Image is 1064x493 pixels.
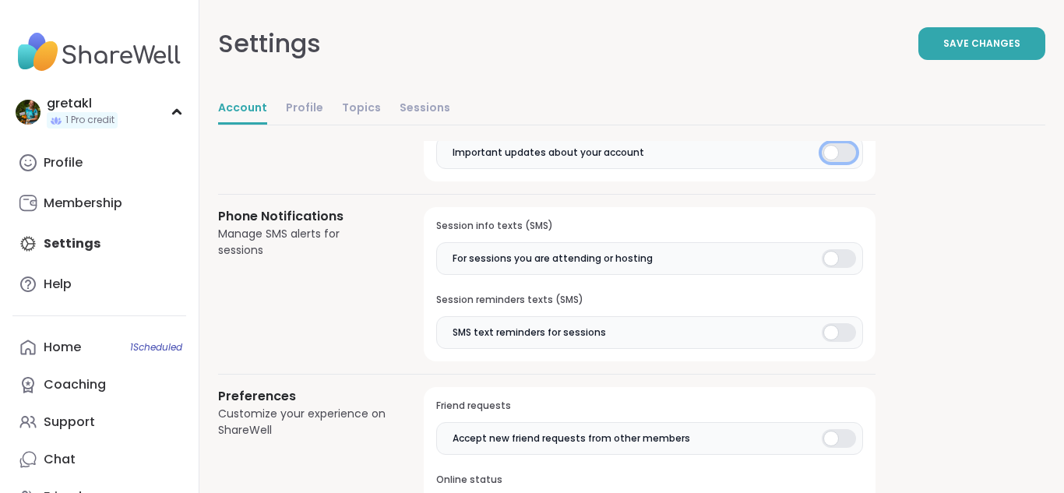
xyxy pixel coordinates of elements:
h3: Phone Notifications [218,207,386,226]
span: Save Changes [943,37,1020,51]
span: Accept new friend requests from other members [453,431,690,445]
img: gretakl [16,100,41,125]
div: Help [44,276,72,293]
div: Profile [44,154,83,171]
h3: Friend requests [436,400,863,413]
div: Support [44,414,95,431]
span: SMS text reminders for sessions [453,326,606,340]
a: Help [12,266,186,303]
div: Coaching [44,376,106,393]
span: 1 Scheduled [130,341,182,354]
h3: Preferences [218,387,386,406]
div: Customize your experience on ShareWell [218,406,386,438]
a: Membership [12,185,186,222]
h3: Session reminders texts (SMS) [436,294,863,307]
div: Manage SMS alerts for sessions [218,226,386,259]
div: Chat [44,451,76,468]
a: Sessions [400,93,450,125]
a: Support [12,403,186,441]
a: Coaching [12,366,186,403]
a: Profile [12,144,186,181]
button: Save Changes [918,27,1045,60]
h3: Online status [436,474,863,487]
span: Important updates about your account [453,146,644,160]
h3: Session info texts (SMS) [436,220,863,233]
a: Chat [12,441,186,478]
div: Settings [218,25,321,62]
span: For sessions you are attending or hosting [453,252,653,266]
a: Profile [286,93,323,125]
div: gretakl [47,95,118,112]
a: Home1Scheduled [12,329,186,366]
span: 1 Pro credit [65,114,115,127]
img: ShareWell Nav Logo [12,25,186,79]
div: Home [44,339,81,356]
div: Membership [44,195,122,212]
a: Topics [342,93,381,125]
a: Account [218,93,267,125]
